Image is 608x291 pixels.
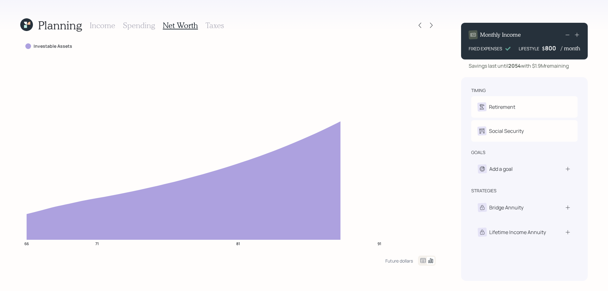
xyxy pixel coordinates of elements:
[489,204,523,211] div: Bridge Annuity
[385,258,413,264] div: Future dollars
[377,241,381,246] tspan: 91
[508,62,521,69] b: 2054
[489,127,524,135] div: Social Security
[489,165,513,173] div: Add a goal
[123,21,155,30] h3: Spending
[489,103,515,111] div: Retirement
[469,62,569,70] div: Savings last until with $1.9M remaining
[542,45,545,52] h4: $
[489,228,546,236] div: Lifetime Income Annuity
[34,43,72,49] label: Investable Assets
[163,21,198,30] h3: Net Worth
[206,21,224,30] h3: Taxes
[236,241,240,246] tspan: 81
[95,241,99,246] tspan: 71
[471,149,485,156] div: goals
[24,241,29,246] tspan: 66
[480,31,521,38] h4: Monthly Income
[90,21,115,30] h3: Income
[38,18,82,32] h1: Planning
[545,44,561,52] div: 800
[469,45,502,52] div: FIXED EXPENSES
[561,45,580,52] h4: / month
[471,87,486,94] div: timing
[519,45,539,52] div: LIFESTYLE
[471,188,497,194] div: strategies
